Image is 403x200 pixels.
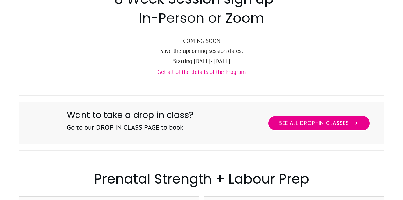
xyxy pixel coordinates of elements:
[19,169,384,196] h2: Prenatal Strength + Labour Prep
[67,122,193,140] h3: Go to our DROP IN CLASS PAGE to book
[157,68,246,75] a: Get all of the details of the Program
[279,120,349,127] span: See All Drop-in Classes
[67,109,193,121] span: Want to take a drop in class?
[19,36,384,56] p: COMING SOON Save the upcoming session dates:
[19,56,384,66] p: Starting [DATE]- [DATE]
[268,116,370,131] a: See All Drop-in Classes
